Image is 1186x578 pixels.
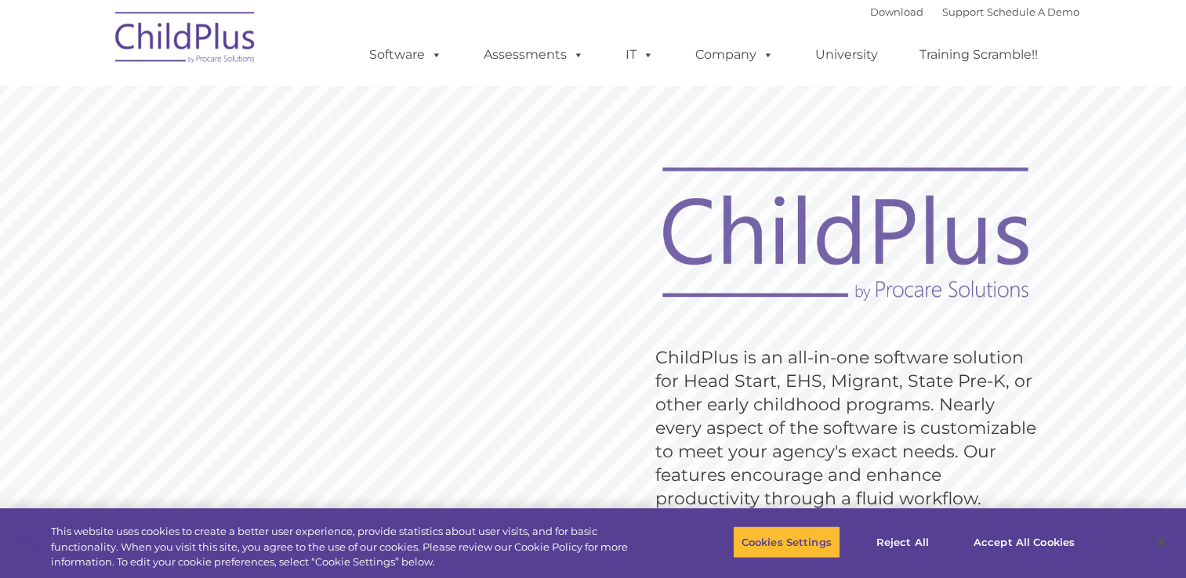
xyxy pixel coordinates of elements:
button: Close [1144,525,1178,559]
a: IT [610,39,669,70]
a: Assessments [468,39,600,70]
a: Download [870,5,923,18]
a: Schedule A Demo [987,5,1079,18]
a: Training Scramble!! [904,39,1054,70]
font: | [870,5,1079,18]
a: University [800,39,894,70]
a: Support [942,5,984,18]
button: Reject All [854,526,952,558]
div: This website uses cookies to create a better user experience, provide statistics about user visit... [51,524,652,570]
button: Accept All Cookies [965,526,1083,558]
rs-layer: ChildPlus is an all-in-one software solution for Head Start, EHS, Migrant, State Pre-K, or other ... [655,346,1044,511]
a: Company [680,39,789,70]
a: Software [354,39,458,70]
button: Cookies Settings [733,526,840,558]
img: ChildPlus by Procare Solutions [107,1,264,79]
